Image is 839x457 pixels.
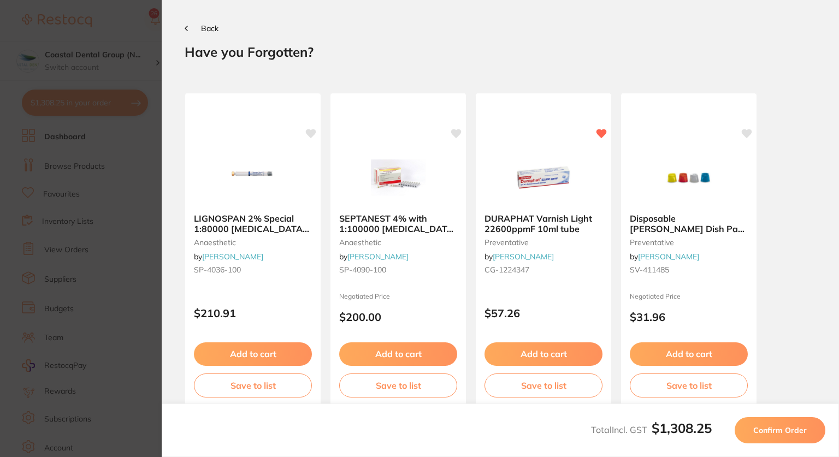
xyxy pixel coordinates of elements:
[630,342,748,365] button: Add to cart
[653,150,724,205] img: Disposable Dappen Dish Pack of 250
[194,307,312,319] p: $210.91
[201,23,218,33] span: Back
[194,373,312,397] button: Save to list
[194,238,312,247] small: anaesthetic
[630,238,748,247] small: preventative
[735,417,825,443] button: Confirm Order
[630,213,748,234] b: Disposable Dappen Dish Pack of 250
[194,252,263,262] span: by
[630,293,748,300] small: Negotiated Price
[753,425,807,435] span: Confirm Order
[339,342,457,365] button: Add to cart
[339,238,457,247] small: anaesthetic
[194,213,312,234] b: LIGNOSPAN 2% Special 1:80000 adrenalin 2.2ml 2xBox 50 Blue
[630,265,748,274] small: SV-411485
[202,252,263,262] a: [PERSON_NAME]
[339,213,457,234] b: SEPTANEST 4% with 1:100000 adrenalin 2.2ml 2xBox 50 GOLD
[652,420,712,436] b: $1,308.25
[493,252,554,262] a: [PERSON_NAME]
[339,311,457,323] p: $200.00
[339,265,457,274] small: SP-4090-100
[630,252,699,262] span: by
[339,293,457,300] small: Negotiated Price
[630,373,748,397] button: Save to list
[347,252,409,262] a: [PERSON_NAME]
[485,252,554,262] span: by
[194,342,312,365] button: Add to cart
[485,342,602,365] button: Add to cart
[485,373,602,397] button: Save to list
[508,150,579,205] img: DURAPHAT Varnish Light 22600ppmF 10ml tube
[485,265,602,274] small: CG-1224347
[485,213,602,234] b: DURAPHAT Varnish Light 22600ppmF 10ml tube
[485,307,602,319] p: $57.26
[185,44,816,60] h2: Have you Forgotten?
[591,424,712,435] span: Total Incl. GST
[638,252,699,262] a: [PERSON_NAME]
[194,265,312,274] small: SP-4036-100
[339,252,409,262] span: by
[485,238,602,247] small: preventative
[630,311,748,323] p: $31.96
[185,24,218,33] button: Back
[217,150,288,205] img: LIGNOSPAN 2% Special 1:80000 adrenalin 2.2ml 2xBox 50 Blue
[339,373,457,397] button: Save to list
[363,150,434,205] img: SEPTANEST 4% with 1:100000 adrenalin 2.2ml 2xBox 50 GOLD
